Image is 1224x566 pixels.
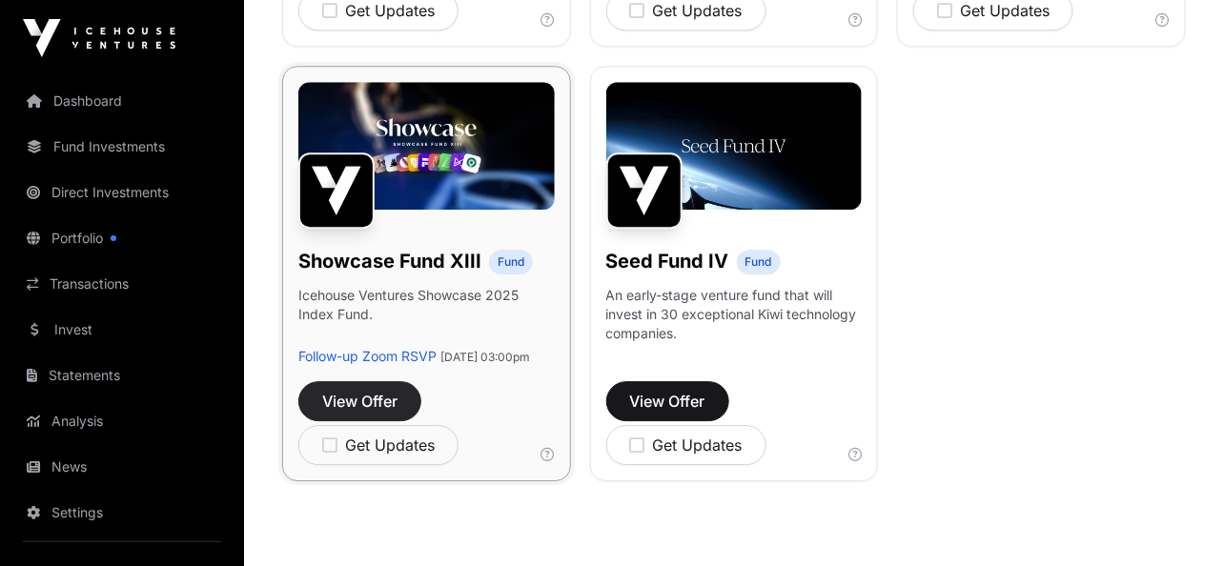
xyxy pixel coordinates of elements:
[15,446,229,488] a: News
[1129,475,1224,566] iframe: Chat Widget
[298,248,481,274] h1: Showcase Fund XIII
[606,425,766,465] button: Get Updates
[15,492,229,534] a: Settings
[15,263,229,305] a: Transactions
[298,82,555,210] img: Showcase-Fund-Banner-1.jpg
[322,434,435,456] div: Get Updates
[15,354,229,396] a: Statements
[630,390,705,413] span: View Offer
[298,381,421,421] button: View Offer
[498,254,524,270] span: Fund
[15,309,229,351] a: Invest
[606,152,683,229] img: Seed Fund IV
[606,248,729,274] h1: Seed Fund IV
[630,434,743,456] div: Get Updates
[298,286,555,324] p: Icehouse Ventures Showcase 2025 Index Fund.
[745,254,772,270] span: Fund
[15,400,229,442] a: Analysis
[15,80,229,122] a: Dashboard
[15,126,229,168] a: Fund Investments
[15,217,229,259] a: Portfolio
[606,381,729,421] button: View Offer
[15,172,229,213] a: Direct Investments
[606,286,863,343] p: An early-stage venture fund that will invest in 30 exceptional Kiwi technology companies.
[298,348,437,364] a: Follow-up Zoom RSVP
[298,152,375,229] img: Showcase Fund XIII
[606,82,863,210] img: Seed-Fund-4_Banner.jpg
[23,19,175,57] img: Icehouse Ventures Logo
[322,390,398,413] span: View Offer
[298,425,459,465] button: Get Updates
[440,350,530,364] span: [DATE] 03:00pm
